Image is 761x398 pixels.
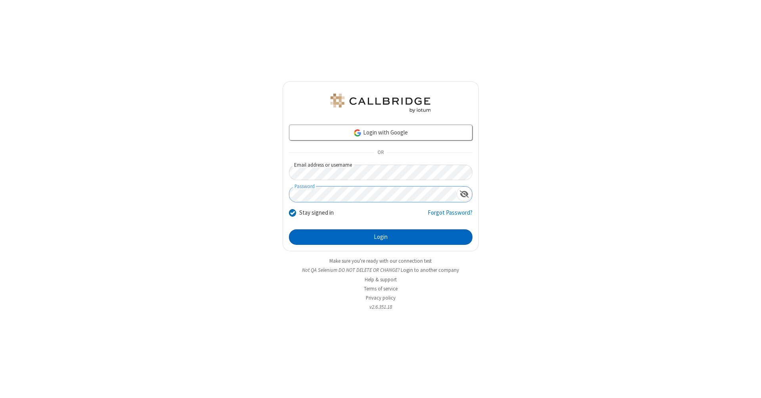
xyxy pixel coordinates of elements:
[365,276,397,283] a: Help & support
[329,94,432,113] img: QA Selenium DO NOT DELETE OR CHANGE
[289,125,472,140] a: Login with Google
[299,208,334,217] label: Stay signed in
[329,258,432,264] a: Make sure you're ready with our connection test
[283,303,479,311] li: v2.6.351.18
[289,187,457,202] input: Password
[374,147,387,158] span: OR
[401,266,459,274] button: Login to another company
[353,129,362,137] img: google-icon.png
[289,165,472,180] input: Email address or username
[366,294,396,301] a: Privacy policy
[428,208,472,223] a: Forgot Password?
[364,285,398,292] a: Terms of service
[283,266,479,274] li: Not QA Selenium DO NOT DELETE OR CHANGE?
[289,229,472,245] button: Login
[457,187,472,201] div: Show password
